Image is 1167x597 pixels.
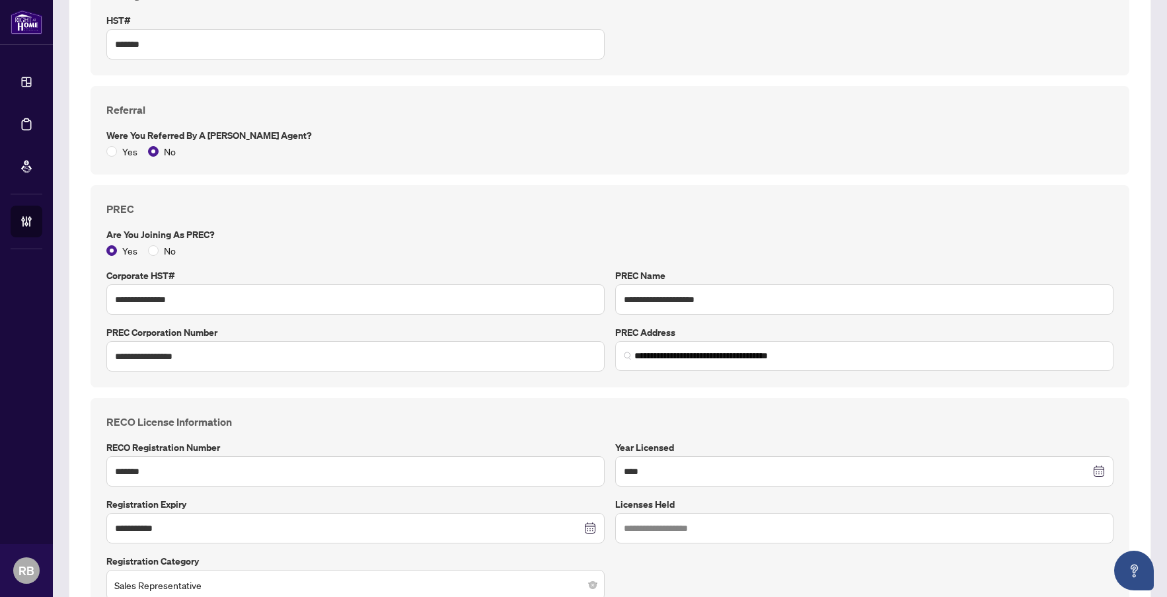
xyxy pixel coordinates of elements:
span: No [159,144,181,159]
h4: RECO License Information [106,414,1113,430]
span: No [159,243,181,258]
label: Corporate HST# [106,268,605,283]
img: search_icon [624,352,632,360]
span: Yes [117,144,143,159]
label: PREC Corporation Number [106,325,605,340]
label: Registration Category [106,554,605,569]
img: logo [11,10,42,34]
span: close-circle [589,581,597,589]
span: RB [19,561,34,580]
button: Open asap [1114,551,1154,590]
span: Yes [117,243,143,258]
label: PREC Address [615,325,1113,340]
label: Year Licensed [615,440,1113,455]
label: PREC Name [615,268,1113,283]
label: HST# [106,13,605,28]
label: Were you referred by a [PERSON_NAME] Agent? [106,128,1113,143]
h4: Referral [106,102,1113,118]
label: Licenses Held [615,497,1113,512]
label: Are you joining as PREC? [106,227,1113,242]
label: RECO Registration Number [106,440,605,455]
label: Registration Expiry [106,497,605,512]
h4: PREC [106,201,1113,217]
